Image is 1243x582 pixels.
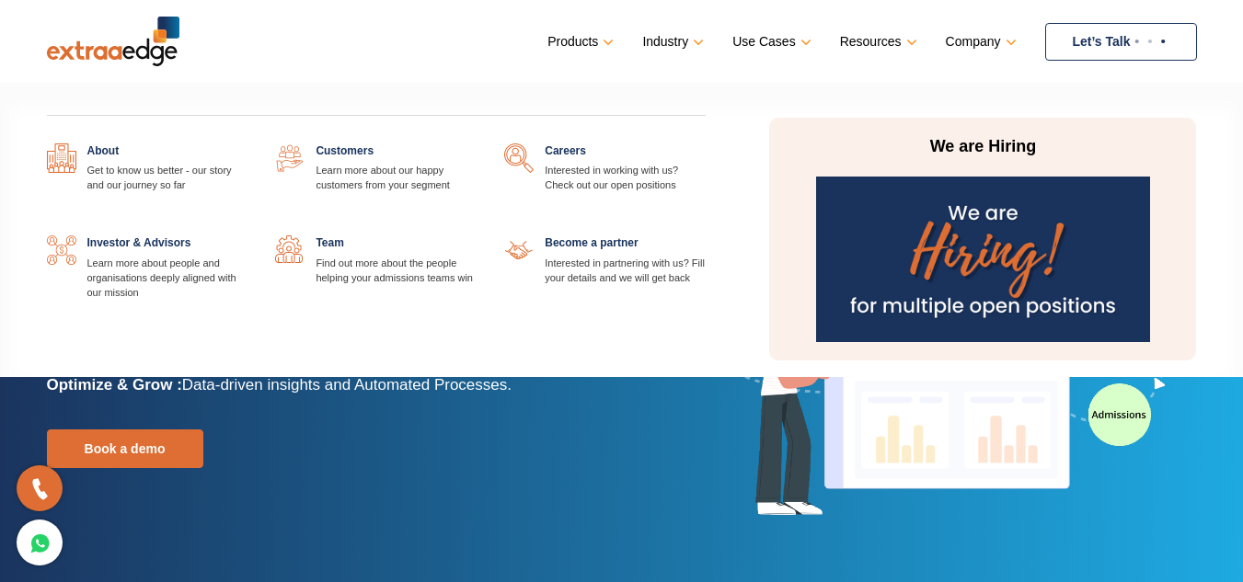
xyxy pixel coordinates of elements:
a: Book a demo [47,429,203,468]
span: Data-driven insights and Automated Processes. [182,376,512,394]
a: Resources [840,29,914,55]
a: Let’s Talk [1045,23,1197,61]
a: Industry [642,29,700,55]
a: Use Cases [732,29,807,55]
a: Company [946,29,1013,55]
b: Optimize & Grow : [47,376,182,394]
a: Products [547,29,610,55]
p: We are Hiring [810,136,1156,158]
